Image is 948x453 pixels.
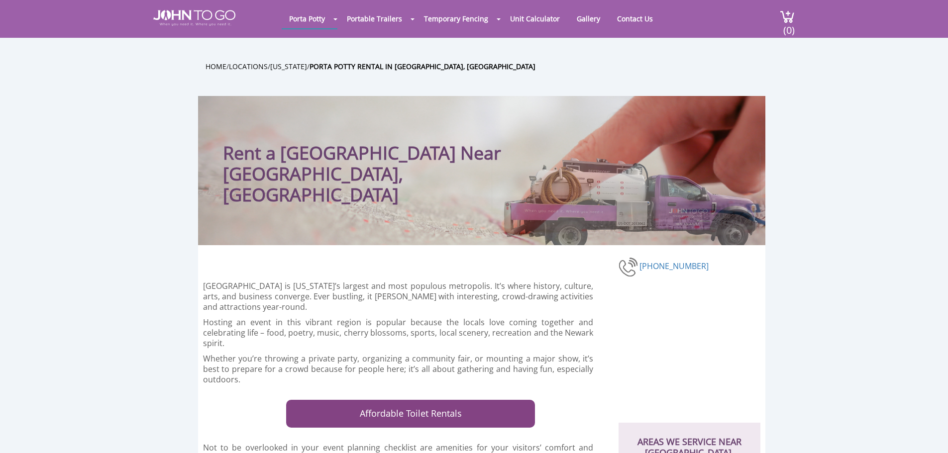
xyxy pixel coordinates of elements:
[310,62,535,71] a: Porta Potty Rental in [GEOGRAPHIC_DATA], [GEOGRAPHIC_DATA]
[619,256,639,278] img: Porta Potty Rental in Newark, NJ - Porta Potty
[417,9,496,28] a: Temporary Fencing
[206,62,226,71] a: Home
[908,413,948,453] button: Live Chat
[203,354,594,385] p: Whether you’re throwing a private party, organizing a community fair, or mounting a major show, i...
[229,62,268,71] a: Locations
[569,9,608,28] a: Gallery
[203,317,594,349] p: Hosting an event in this vibrant region is popular because the locals love coming together and ce...
[282,9,332,28] a: Porta Potty
[286,400,535,428] a: Affordable Toilet Rentals
[780,10,795,23] img: cart a
[783,15,795,37] span: (0)
[339,9,410,28] a: Portable Trailers
[492,153,760,245] img: Truck
[610,9,660,28] a: Contact Us
[270,62,307,71] a: [US_STATE]
[153,10,235,26] img: JOHN to go
[206,61,773,72] ul: / / /
[503,9,567,28] a: Unit Calculator
[203,281,594,312] p: [GEOGRAPHIC_DATA] is [US_STATE]’s largest and most populous metropolis. It’s where history, cultu...
[639,261,709,272] a: [PHONE_NUMBER]
[223,116,544,205] h1: Rent a [GEOGRAPHIC_DATA] Near [GEOGRAPHIC_DATA], [GEOGRAPHIC_DATA]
